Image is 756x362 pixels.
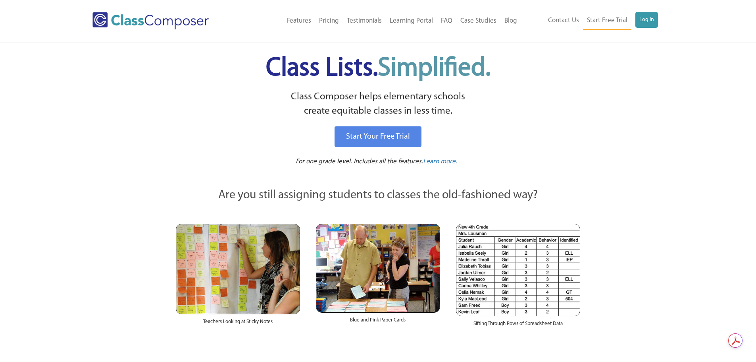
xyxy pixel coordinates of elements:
nav: Header Menu [241,12,521,30]
span: Simplified. [378,56,491,81]
div: Teachers Looking at Sticky Notes [176,314,300,333]
span: Start Your Free Trial [346,133,410,141]
p: Class Composer helps elementary schools create equitable classes in less time. [175,90,582,119]
a: Pricing [315,12,343,30]
a: FAQ [437,12,456,30]
a: Start Your Free Trial [335,126,421,147]
img: Blue and Pink Paper Cards [316,224,440,312]
a: Testimonials [343,12,386,30]
a: Case Studies [456,12,500,30]
span: For one grade level. Includes all the features. [296,158,423,165]
span: Class Lists. [266,56,491,81]
img: Class Composer [92,12,209,29]
img: Teachers Looking at Sticky Notes [176,224,300,314]
img: Spreadsheets [456,224,580,316]
nav: Header Menu [521,12,658,30]
a: Contact Us [544,12,583,29]
a: Learning Portal [386,12,437,30]
span: Learn more. [423,158,457,165]
a: Log In [635,12,658,28]
a: Blog [500,12,521,30]
div: Sifting Through Rows of Spreadsheet Data [456,316,580,335]
a: Features [283,12,315,30]
a: Learn more. [423,157,457,167]
p: Are you still assigning students to classes the old-fashioned way? [176,187,581,204]
div: Blue and Pink Paper Cards [316,313,440,332]
a: Start Free Trial [583,12,631,30]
